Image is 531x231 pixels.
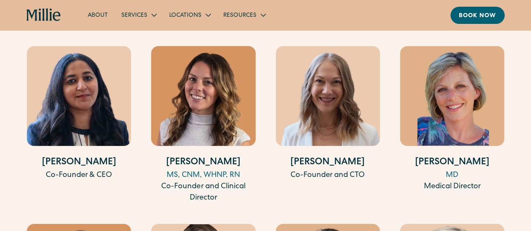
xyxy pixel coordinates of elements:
[151,170,255,181] div: MS, CNM, WHNP, RN
[27,156,131,170] h4: [PERSON_NAME]
[276,156,380,170] h4: [PERSON_NAME]
[27,170,131,181] div: Co-Founder & CEO
[459,12,496,21] div: Book now
[400,170,504,181] div: MD
[169,11,201,20] div: Locations
[26,8,61,22] a: home
[115,8,162,22] div: Services
[223,11,256,20] div: Resources
[276,170,380,181] div: Co-Founder and CTO
[81,8,115,22] a: About
[151,156,255,170] h4: [PERSON_NAME]
[162,8,217,22] div: Locations
[151,181,255,204] div: Co-Founder and Clinical Director
[400,181,504,192] div: Medical Director
[217,8,272,22] div: Resources
[450,7,505,24] a: Book now
[121,11,147,20] div: Services
[400,156,504,170] h4: [PERSON_NAME]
